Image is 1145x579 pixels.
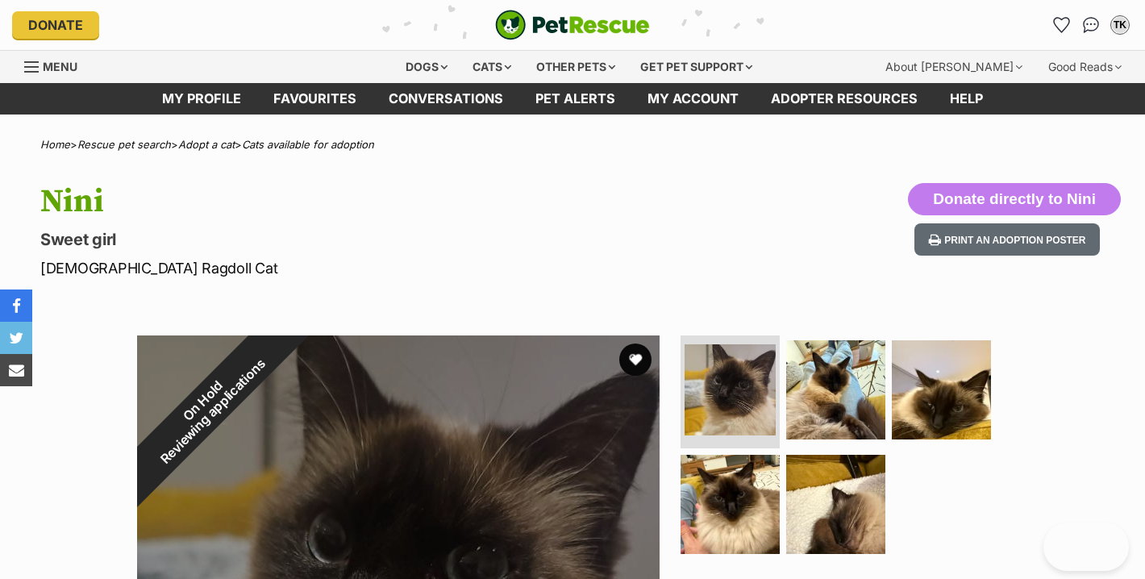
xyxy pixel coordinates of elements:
img: Photo of Nini [685,344,776,435]
a: Donate [12,11,99,39]
a: PetRescue [495,10,650,40]
a: Pet alerts [519,83,631,115]
button: favourite [619,344,652,376]
p: [DEMOGRAPHIC_DATA] Ragdoll Cat [40,257,698,279]
div: TK [1112,17,1128,33]
div: Get pet support [629,51,764,83]
img: chat-41dd97257d64d25036548639549fe6c8038ab92f7586957e7f3b1b290dea8141.svg [1083,17,1100,33]
h1: Nini [40,183,698,220]
a: Favourites [257,83,373,115]
div: Good Reads [1037,51,1133,83]
iframe: Help Scout Beacon - Open [1043,523,1129,571]
ul: Account quick links [1049,12,1133,38]
div: On Hold [93,291,323,522]
a: Adopter resources [755,83,934,115]
a: Conversations [1078,12,1104,38]
div: Other pets [525,51,627,83]
p: Sweet girl [40,228,698,251]
a: Menu [24,51,89,80]
a: Favourites [1049,12,1075,38]
a: conversations [373,83,519,115]
div: Dogs [394,51,459,83]
button: Donate directly to Nini [908,183,1121,215]
div: Cats [461,51,523,83]
span: Reviewing applications [158,356,269,467]
a: My account [631,83,755,115]
img: Photo of Nini [786,340,885,439]
img: Photo of Nini [892,340,991,439]
a: Rescue pet search [77,138,171,151]
button: My account [1107,12,1133,38]
img: logo-cat-932fe2b9b8326f06289b0f2fb663e598f794de774fb13d1741a6617ecf9a85b4.svg [495,10,650,40]
a: Cats available for adoption [242,138,374,151]
img: Photo of Nini [681,455,780,554]
a: Adopt a cat [178,138,235,151]
div: About [PERSON_NAME] [874,51,1034,83]
button: Print an adoption poster [914,223,1100,256]
a: Home [40,138,70,151]
span: Menu [43,60,77,73]
img: Photo of Nini [786,455,885,554]
a: My profile [146,83,257,115]
a: Help [934,83,999,115]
